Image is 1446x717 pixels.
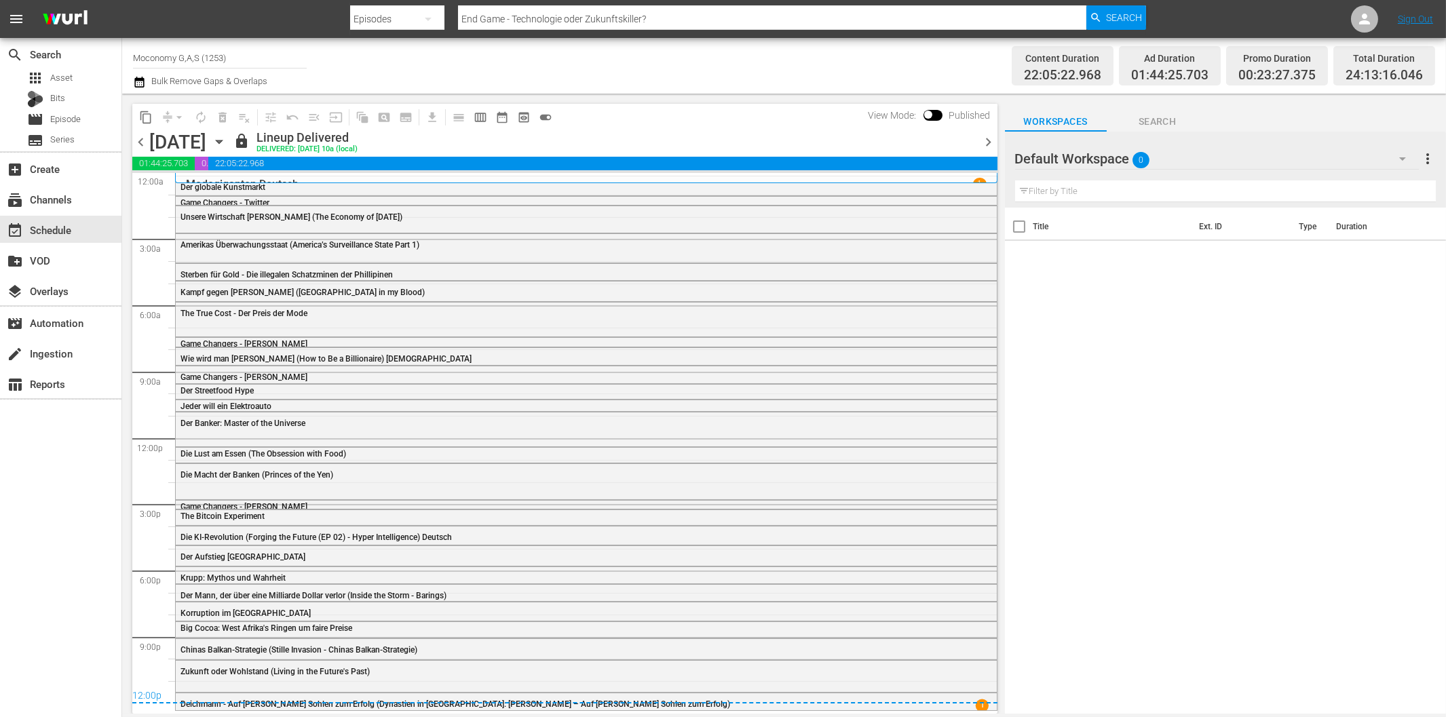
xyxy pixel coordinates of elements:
span: Game Changers - [PERSON_NAME] [180,372,307,382]
span: Overlays [7,284,23,300]
span: 1 [975,699,988,712]
span: Game Changers - Twitter [180,198,269,208]
span: Episode [50,113,81,126]
span: Month Calendar View [491,106,513,128]
span: Reports [7,376,23,393]
div: Bits [27,91,43,107]
span: chevron_left [132,134,149,151]
span: Asset [27,70,43,86]
span: Create [7,161,23,178]
span: Krupp: Mythos und Wahrheit [180,573,286,583]
div: 12:00p [132,690,997,703]
span: Bits [50,92,65,105]
span: Toggle to switch from Published to Draft view. [924,110,933,119]
span: Select an event to delete [212,106,233,128]
span: Ingestion [7,346,23,362]
div: Promo Duration [1238,49,1316,68]
span: Asset [50,71,73,85]
span: 0 [1133,146,1149,174]
span: preview_outlined [517,111,531,124]
span: Week Calendar View [470,106,491,128]
div: DELIVERED: [DATE] 10a (local) [256,145,358,154]
span: Chinas Balkan-Strategie (Stille Invasion - Chinas Balkan-Strategie) [180,645,417,655]
span: Bulk Remove Gaps & Overlaps [149,76,267,86]
span: Automation [7,315,23,332]
span: Die Macht der Banken (Princes of the Yen) [180,470,333,480]
div: [DATE] [149,131,206,153]
span: Copy Lineup [135,106,157,128]
span: Der globale Kunstmarkt [180,182,265,192]
div: Total Duration [1346,49,1423,68]
span: 24:13:16.046 [1346,68,1423,83]
a: Sign Out [1398,14,1433,24]
th: Title [1033,208,1192,246]
span: Jeder will ein Elektroauto [180,402,271,411]
span: event_available [7,222,23,239]
span: Kampf gegen [PERSON_NAME] ([GEOGRAPHIC_DATA] in my Blood) [180,288,425,297]
span: VOD [7,253,23,269]
th: Type [1291,208,1328,246]
span: Korruption im [GEOGRAPHIC_DATA] [180,608,311,618]
div: Ad Duration [1131,49,1209,68]
span: 00:23:27.375 [1238,68,1316,83]
span: The Bitcoin Experiment [180,511,265,521]
span: 01:44:25.703 [132,157,195,170]
span: Die KI-Revolution (Forging the Future (EP 02) - Hyper Intelligence) Deutsch [180,532,452,542]
span: calendar_view_week_outlined [474,111,487,124]
button: more_vert [1420,142,1436,175]
span: View Mode: [862,110,924,121]
span: lock [233,133,250,149]
span: Series [50,133,75,147]
span: Fill episodes with ad slates [303,106,325,128]
span: menu [8,11,24,27]
span: Der Aufstieg [GEOGRAPHIC_DATA] [180,552,305,562]
span: date_range_outlined [495,111,509,124]
span: Published [943,110,997,121]
span: more_vert [1420,151,1436,167]
span: Customize Events [255,104,282,130]
span: Channels [7,192,23,208]
span: Create Search Block [373,106,395,128]
span: 00:23:27.375 [195,157,209,170]
div: Content Duration [1024,49,1101,68]
span: Search [1106,5,1142,30]
div: Lineup Delivered [256,130,358,145]
span: Revert to Primary Episode [282,106,303,128]
span: Game Changers - [PERSON_NAME] [180,502,307,511]
span: Der Mann, der über eine Milliarde Dollar verlor (Inside the Storm - Barings) [180,591,446,600]
p: 1 [977,179,982,189]
div: Default Workspace [1015,140,1419,178]
span: 01:44:25.703 [1131,68,1209,83]
span: 22:05:22.968 [208,157,997,170]
span: Wie wird man [PERSON_NAME] (How to Be a Billionaire) [DEMOGRAPHIC_DATA] [180,354,472,364]
span: Zukunft oder Wohlstand (Living in the Future's Past) [180,667,370,676]
span: Download as CSV [417,104,443,130]
span: Der Banker: Master of the Universe [180,419,305,428]
span: Update Metadata from Key Asset [325,106,347,128]
span: The True Cost - Der Preis der Mode [180,309,307,318]
span: Search [7,47,23,63]
span: Big Cocoa: West Afrika's Ringen um faire Preise [180,623,352,633]
span: Deichmann - Auf [PERSON_NAME] Sohlen zum Erfolg (Dynastien in [GEOGRAPHIC_DATA]: [PERSON_NAME] – ... [180,699,730,709]
span: content_copy [139,111,153,124]
span: Refresh All Search Blocks [347,104,373,130]
span: Der Streetfood Hype [180,386,254,395]
span: 24 hours Lineup View is ON [535,106,556,128]
th: Ext. ID [1191,208,1290,246]
th: Duration [1328,208,1409,246]
span: Sterben für Gold - Die illegalen Schatzminen der Phillipinen [180,270,393,279]
button: Search [1086,5,1146,30]
span: Loop Content [190,106,212,128]
span: Unsere Wirtschaft [PERSON_NAME] (The Economy of [DATE]) [180,212,402,222]
p: Modegiganten Deutsch [186,178,299,191]
span: Clear Lineup [233,106,255,128]
img: ans4CAIJ8jUAAAAAAAAAAAAAAAAAAAAAAAAgQb4GAAAAAAAAAAAAAAAAAAAAAAAAJMjXAAAAAAAAAAAAAAAAAAAAAAAAgAT5G... [33,3,98,35]
span: Series [27,132,43,149]
span: Game Changers - [PERSON_NAME] [180,339,307,349]
span: Search [1107,113,1209,130]
span: 22:05:22.968 [1024,68,1101,83]
span: Day Calendar View [443,104,470,130]
span: chevron_right [981,134,997,151]
span: View Backup [513,106,535,128]
span: Amerikas Überwachungsstaat (America’s Surveillance State Part 1) [180,240,419,250]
